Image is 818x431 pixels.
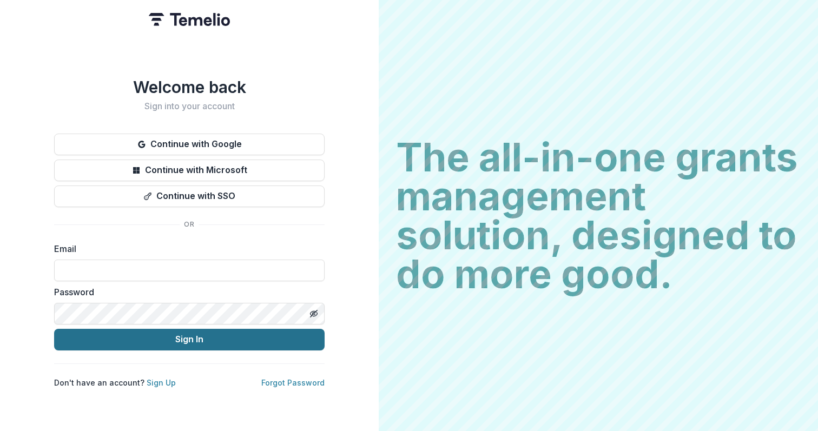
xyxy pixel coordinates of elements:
button: Continue with Microsoft [54,160,325,181]
label: Password [54,286,318,299]
label: Email [54,242,318,255]
button: Continue with SSO [54,185,325,207]
a: Sign Up [147,378,176,387]
button: Continue with Google [54,134,325,155]
img: Temelio [149,13,230,26]
a: Forgot Password [261,378,325,387]
p: Don't have an account? [54,377,176,388]
h1: Welcome back [54,77,325,97]
button: Sign In [54,329,325,350]
button: Toggle password visibility [305,305,322,322]
h2: Sign into your account [54,101,325,111]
